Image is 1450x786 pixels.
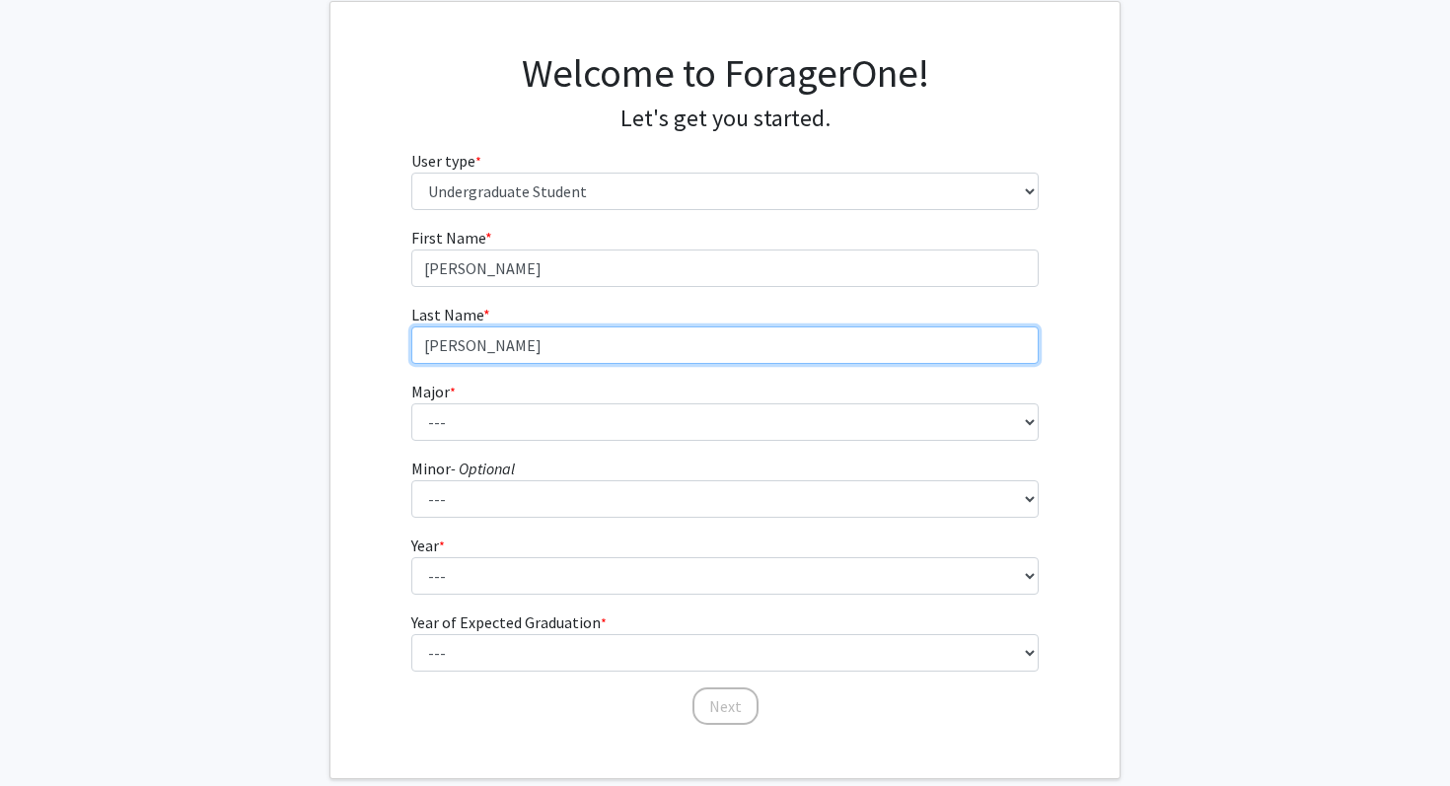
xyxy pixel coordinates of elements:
[411,305,483,324] span: Last Name
[411,380,456,403] label: Major
[411,457,515,480] label: Minor
[692,687,759,725] button: Next
[411,49,1040,97] h1: Welcome to ForagerOne!
[411,534,445,557] label: Year
[15,697,84,771] iframe: Chat
[451,459,515,478] i: - Optional
[411,105,1040,133] h4: Let's get you started.
[411,228,485,248] span: First Name
[411,610,607,634] label: Year of Expected Graduation
[411,149,481,173] label: User type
